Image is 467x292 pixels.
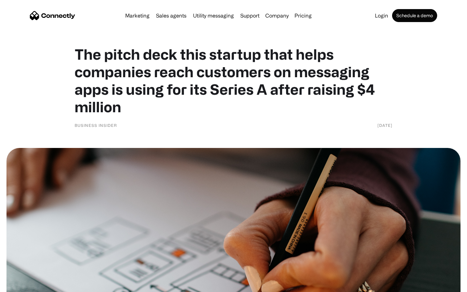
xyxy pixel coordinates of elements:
[13,281,39,290] ul: Language list
[123,13,152,18] a: Marketing
[372,13,391,18] a: Login
[75,45,392,116] h1: The pitch deck this startup that helps companies reach customers on messaging apps is using for i...
[392,9,437,22] a: Schedule a demo
[377,122,392,128] div: [DATE]
[190,13,236,18] a: Utility messaging
[238,13,262,18] a: Support
[265,11,289,20] div: Company
[292,13,314,18] a: Pricing
[153,13,189,18] a: Sales agents
[6,281,39,290] aside: Language selected: English
[75,122,117,128] div: Business Insider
